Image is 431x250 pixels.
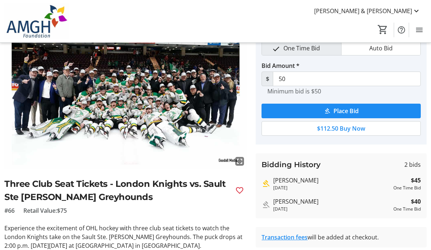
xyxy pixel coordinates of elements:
[262,179,270,188] mat-icon: Highest bid
[317,124,365,133] span: $112.50 Buy Now
[333,107,359,115] span: Place Bid
[273,176,390,185] div: [PERSON_NAME]
[404,160,421,169] span: 2 bids
[262,233,421,242] div: will be added at checkout.
[365,41,397,55] span: Auto Bid
[232,183,247,198] button: Favourite
[262,159,321,170] h3: Bidding History
[314,7,412,15] span: [PERSON_NAME] & [PERSON_NAME]
[393,206,421,212] div: One Time Bid
[23,206,67,215] span: Retail Value: $75
[4,206,15,215] span: #66
[376,23,389,36] button: Cart
[279,41,324,55] span: One Time Bid
[393,185,421,191] div: One Time Bid
[4,32,247,169] img: Image
[412,23,427,37] button: Menu
[262,200,270,209] mat-icon: Outbid
[273,206,390,212] div: [DATE]
[308,5,427,17] button: [PERSON_NAME] & [PERSON_NAME]
[267,88,321,95] tr-hint: Minimum bid is $50
[394,23,409,37] button: Help
[262,61,300,70] label: Bid Amount *
[411,176,421,185] strong: $45
[411,197,421,206] strong: $40
[4,177,229,204] h2: Three Club Seat Tickets - London Knights vs. Sault Ste [PERSON_NAME] Greyhounds
[262,104,421,118] button: Place Bid
[262,233,308,241] a: Transaction fees
[273,185,390,191] div: [DATE]
[273,197,390,206] div: [PERSON_NAME]
[262,121,421,136] button: $112.50 Buy Now
[235,157,244,166] mat-icon: fullscreen
[4,224,247,250] p: Experience the excitement of OHL hockey with three club seat tickets to watch the London Knights ...
[262,72,273,86] span: $
[4,3,69,39] img: Alexandra Marine & General Hospital Foundation's Logo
